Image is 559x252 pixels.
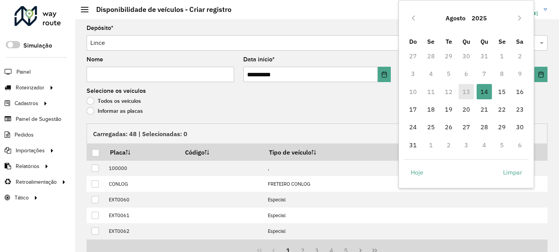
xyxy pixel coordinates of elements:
span: Tático [15,194,29,202]
td: EXT0061 [105,208,179,223]
span: Limpar [503,168,522,177]
span: Qu [480,38,488,45]
td: 7 [475,65,493,82]
span: Se [498,38,506,45]
span: Importações [16,147,45,155]
th: Placa [105,144,179,160]
span: Pedidos [15,131,34,139]
span: 26 [441,119,456,135]
td: CONLOG [105,176,179,192]
td: 15 [493,83,511,100]
td: 4 [422,65,440,82]
span: 14 [477,84,492,99]
label: Depósito [87,23,113,33]
span: Clear all [531,38,538,48]
div: Carregadas: 48 | Selecionadas: 0 [87,124,548,143]
span: 31 [405,137,421,153]
td: 30 [511,118,528,136]
td: 26 [440,118,457,136]
span: Painel de Sugestão [16,115,61,123]
button: Choose Year [469,9,490,27]
td: 27 [404,47,422,65]
td: 10 [404,83,422,100]
td: 2 [440,136,457,154]
td: EXT0062 [105,223,179,239]
td: 25 [422,118,440,136]
span: Qu [462,38,470,45]
td: 14 [475,83,493,100]
span: Retroalimentação [16,178,57,186]
td: 3 [457,136,475,154]
span: 25 [423,119,439,135]
span: 16 [512,84,528,99]
button: Limpar [497,165,529,180]
td: FRETEIRO CONLOG [264,176,404,192]
td: 21 [475,100,493,118]
td: 27 [457,118,475,136]
td: 12 [440,83,457,100]
span: 24 [405,119,421,135]
td: 29 [493,118,511,136]
td: 4 [475,136,493,154]
td: 20 [457,100,475,118]
span: 21 [477,102,492,117]
td: 8 [493,65,511,82]
label: Nome [87,55,103,64]
td: 31 [475,47,493,65]
span: 15 [494,84,510,99]
span: Roteirizador [16,84,44,92]
span: 29 [494,119,510,135]
td: 18 [422,100,440,118]
td: 11 [422,83,440,100]
span: Sa [516,38,523,45]
button: Choose Date [534,67,548,82]
td: 6 [457,65,475,82]
button: Next Month [513,12,526,24]
th: Tipo de veículo [264,144,404,160]
label: Data início [243,55,275,64]
span: 30 [512,119,528,135]
td: Especial [264,208,404,223]
span: 17 [405,102,421,117]
label: Todos os veículos [87,97,141,105]
span: Te [446,38,452,45]
td: 2 [511,47,528,65]
td: 5 [493,136,511,154]
button: Hoje [404,165,430,180]
span: Painel [16,68,31,76]
td: 100000 [105,160,179,176]
label: Simulação [23,41,52,50]
td: 3 [404,65,422,82]
td: Especial [264,223,404,239]
td: 5 [440,65,457,82]
td: Especial [264,192,404,208]
td: 31 [404,136,422,154]
td: 9 [511,65,528,82]
td: 1 [422,136,440,154]
span: 22 [494,102,510,117]
span: Cadastros [15,99,38,107]
td: , [264,160,404,176]
td: 30 [457,47,475,65]
td: 29 [440,47,457,65]
td: 23 [511,100,528,118]
td: 17 [404,100,422,118]
button: Choose Month [443,9,469,27]
label: Selecione os veículos [87,86,146,96]
td: 19 [440,100,457,118]
td: 28 [422,47,440,65]
label: Informar as placas [87,107,143,115]
td: 22 [493,100,511,118]
td: 24 [404,118,422,136]
td: 13 [457,83,475,100]
button: Previous Month [407,12,420,24]
td: 1 [493,47,511,65]
span: 23 [512,102,528,117]
span: 28 [477,119,492,135]
span: Do [409,38,417,45]
span: 20 [459,102,474,117]
span: Se [427,38,434,45]
span: 19 [441,102,456,117]
span: Hoje [411,168,423,177]
span: 27 [459,119,474,135]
